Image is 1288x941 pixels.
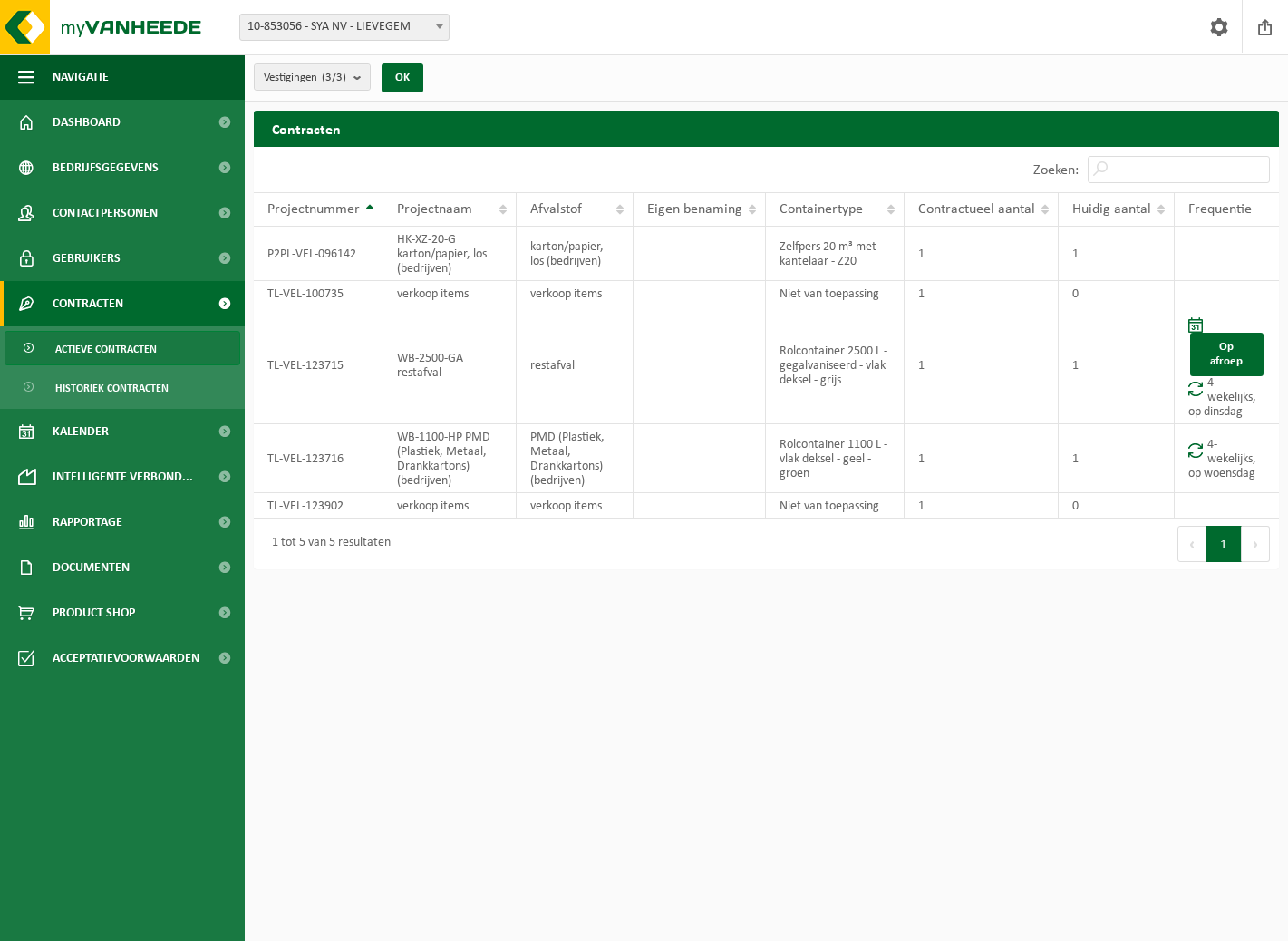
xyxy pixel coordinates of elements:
[905,306,1059,424] td: 1
[517,424,634,493] td: PMD (Plastiek, Metaal, Drankkartons) (bedrijven)
[254,227,383,281] td: P2PL-VEL-096142
[766,424,905,493] td: Rolcontainer 1100 L - vlak deksel - geel - groen
[517,227,634,281] td: karton/papier, los (bedrijven)
[647,202,742,217] span: Eigen benaming
[55,371,169,405] span: Historiek contracten
[517,306,634,424] td: restafval
[383,227,517,281] td: HK-XZ-20-G karton/papier, los (bedrijven)
[383,281,517,306] td: verkoop items
[5,370,240,404] a: Historiek contracten
[905,281,1059,306] td: 1
[1190,333,1264,376] a: Op afroep
[254,306,383,424] td: TL-VEL-123715
[1188,202,1252,217] span: Frequentie
[53,54,109,100] span: Navigatie
[53,100,121,145] span: Dashboard
[905,493,1059,519] td: 1
[53,635,199,681] span: Acceptatievoorwaarden
[53,590,135,635] span: Product Shop
[263,528,391,560] div: 1 tot 5 van 5 resultaten
[1175,424,1279,493] td: 4-wekelijks, op woensdag
[766,306,905,424] td: Rolcontainer 2500 L - gegalvaniseerd - vlak deksel - grijs
[383,493,517,519] td: verkoop items
[5,331,240,365] a: Actieve contracten
[517,281,634,306] td: verkoop items
[254,111,1279,146] h2: Contracten
[1059,306,1175,424] td: 1
[1242,526,1270,562] button: Next
[766,281,905,306] td: Niet van toepassing
[254,424,383,493] td: TL-VEL-123716
[766,227,905,281] td: Zelfpers 20 m³ met kantelaar - Z20
[530,202,582,217] span: Afvalstof
[517,493,634,519] td: verkoop items
[322,72,346,83] count: (3/3)
[766,493,905,519] td: Niet van toepassing
[1059,493,1175,519] td: 0
[254,63,371,91] button: Vestigingen(3/3)
[1072,202,1151,217] span: Huidig aantal
[397,202,472,217] span: Projectnaam
[1059,227,1175,281] td: 1
[918,202,1035,217] span: Contractueel aantal
[254,493,383,519] td: TL-VEL-123902
[239,14,450,41] span: 10-853056 - SYA NV - LIEVEGEM
[1059,281,1175,306] td: 0
[53,545,130,590] span: Documenten
[383,306,517,424] td: WB-2500-GA restafval
[53,409,109,454] span: Kalender
[905,227,1059,281] td: 1
[1033,163,1079,178] label: Zoeken:
[55,332,157,366] span: Actieve contracten
[240,15,449,40] span: 10-853056 - SYA NV - LIEVEGEM
[382,63,423,92] button: OK
[53,500,122,545] span: Rapportage
[1177,526,1206,562] button: Previous
[53,145,159,190] span: Bedrijfsgegevens
[1175,306,1279,424] td: 4-wekelijks, op dinsdag
[53,454,193,500] span: Intelligente verbond...
[780,202,863,217] span: Containertype
[1206,526,1242,562] button: 1
[1059,424,1175,493] td: 1
[383,424,517,493] td: WB-1100-HP PMD (Plastiek, Metaal, Drankkartons) (bedrijven)
[53,281,123,326] span: Contracten
[53,190,158,236] span: Contactpersonen
[905,424,1059,493] td: 1
[264,64,346,92] span: Vestigingen
[267,202,360,217] span: Projectnummer
[254,281,383,306] td: TL-VEL-100735
[53,236,121,281] span: Gebruikers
